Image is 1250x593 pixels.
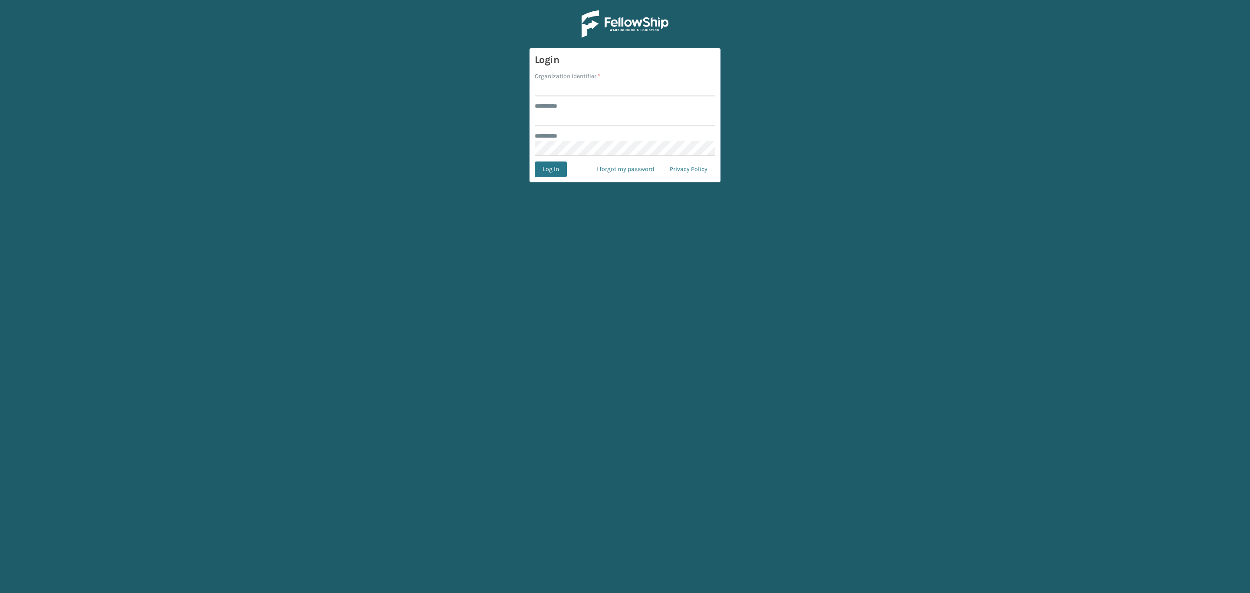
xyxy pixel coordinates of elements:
a: Privacy Policy [662,161,715,177]
button: Log In [535,161,567,177]
a: I forgot my password [589,161,662,177]
img: Logo [582,10,668,38]
label: Organization Identifier [535,72,600,81]
h3: Login [535,53,715,66]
